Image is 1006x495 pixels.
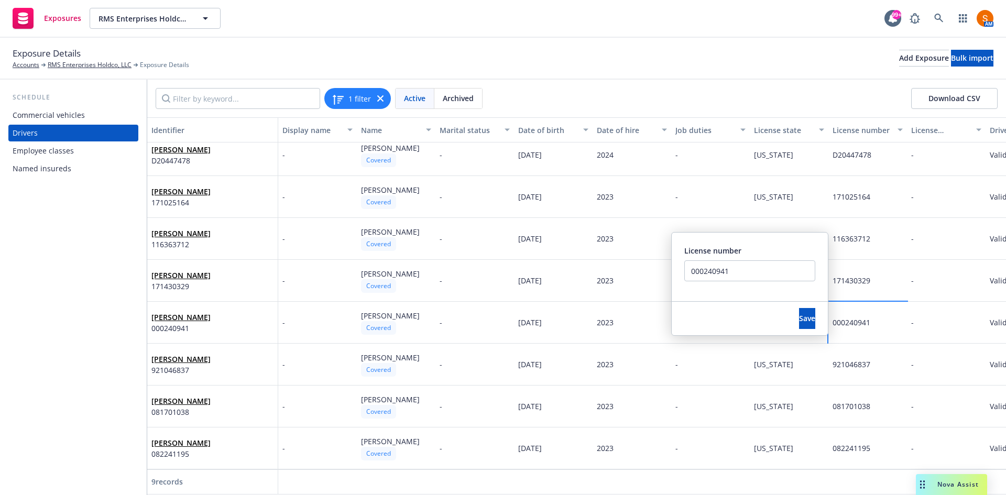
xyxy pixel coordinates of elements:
[907,117,986,142] button: License expiration date
[514,117,593,142] button: Date of birth
[911,443,914,453] span: -
[282,401,285,412] span: -
[151,312,211,323] span: [PERSON_NAME]
[282,275,285,286] span: -
[597,401,614,411] span: 2023
[361,353,420,362] span: [PERSON_NAME]
[899,50,949,66] div: Add Exposure
[928,8,949,29] a: Search
[443,93,474,104] span: Archived
[151,239,211,250] span: 116363712
[361,436,420,446] span: [PERSON_NAME]
[8,142,138,159] a: Employee classes
[8,125,138,141] a: Drivers
[361,237,396,250] div: Covered
[675,150,678,160] span: -
[282,233,285,244] span: -
[675,125,734,136] div: Job duties
[151,145,211,155] a: [PERSON_NAME]
[151,323,211,334] span: 000240941
[90,8,221,29] button: RMS Enterprises Holdco, LLC
[361,311,420,321] span: [PERSON_NAME]
[8,160,138,177] a: Named insureds
[750,117,828,142] button: License state
[361,195,396,208] div: Covered
[593,117,671,142] button: Date of hire
[361,143,420,153] span: [PERSON_NAME]
[140,60,189,70] span: Exposure Details
[361,185,420,195] span: [PERSON_NAME]
[833,150,871,160] span: D20447478
[147,117,278,142] button: Identifier
[151,437,211,448] span: [PERSON_NAME]
[597,150,614,160] span: 2024
[156,88,320,109] input: Filter by keyword...
[282,125,341,136] div: Display name
[671,117,750,142] button: Job duties
[151,477,183,487] span: 9 records
[953,8,974,29] a: Switch app
[675,401,678,411] span: -
[151,186,211,197] span: [PERSON_NAME]
[597,234,614,244] span: 2023
[833,359,870,369] span: 921046837
[151,281,211,292] span: 171430329
[361,321,396,334] div: Covered
[99,13,189,24] span: RMS Enterprises Holdco, LLC
[282,317,285,328] span: -
[518,125,577,136] div: Date of birth
[435,117,514,142] button: Marital status
[151,228,211,239] span: [PERSON_NAME]
[151,354,211,364] a: [PERSON_NAME]
[13,160,71,177] div: Named insureds
[8,92,138,103] div: Schedule
[440,150,442,160] span: -
[151,395,211,406] span: [PERSON_NAME]
[404,93,425,104] span: Active
[13,142,74,159] div: Employee classes
[151,354,211,365] span: [PERSON_NAME]
[518,234,542,244] span: [DATE]
[833,276,870,285] span: 171430329
[518,317,542,327] span: [DATE]
[282,443,285,454] span: -
[904,8,925,29] a: Report a Bug
[899,50,949,67] button: Add Exposure
[675,192,678,202] span: -
[361,405,396,418] div: Covered
[151,365,211,376] span: 921046837
[597,125,655,136] div: Date of hire
[833,317,870,327] span: 000240941
[799,313,815,323] span: Save
[518,150,542,160] span: [DATE]
[911,317,914,327] span: -
[597,192,614,202] span: 2023
[361,227,420,237] span: [PERSON_NAME]
[828,117,907,142] button: License number
[13,107,85,124] div: Commercial vehicles
[977,10,993,27] img: photo
[361,279,396,292] div: Covered
[675,359,678,369] span: -
[518,443,542,453] span: [DATE]
[282,359,285,370] span: -
[151,228,211,238] a: [PERSON_NAME]
[8,4,85,33] a: Exposures
[151,448,211,459] span: 082241195
[440,125,498,136] div: Marital status
[911,234,914,244] span: -
[440,317,442,327] span: -
[13,60,39,70] a: Accounts
[348,93,371,104] span: 1 filter
[278,117,357,142] button: Display name
[833,192,870,202] span: 171025164
[440,192,442,202] span: -
[754,443,793,453] span: [US_STATE]
[911,88,998,109] button: Download CSV
[151,270,211,281] span: [PERSON_NAME]
[833,234,870,244] span: 116363712
[361,394,420,404] span: [PERSON_NAME]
